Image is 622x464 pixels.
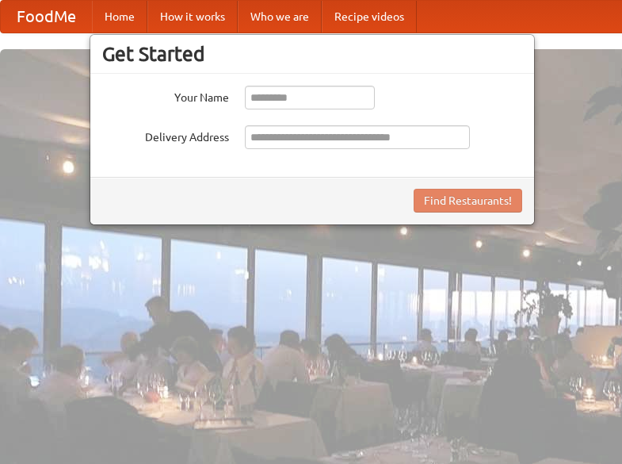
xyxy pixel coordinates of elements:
[102,86,229,105] label: Your Name
[102,42,522,66] h3: Get Started
[147,1,238,33] a: How it works
[322,1,417,33] a: Recipe videos
[414,189,522,213] button: Find Restaurants!
[238,1,322,33] a: Who we are
[102,125,229,145] label: Delivery Address
[1,1,92,33] a: FoodMe
[92,1,147,33] a: Home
